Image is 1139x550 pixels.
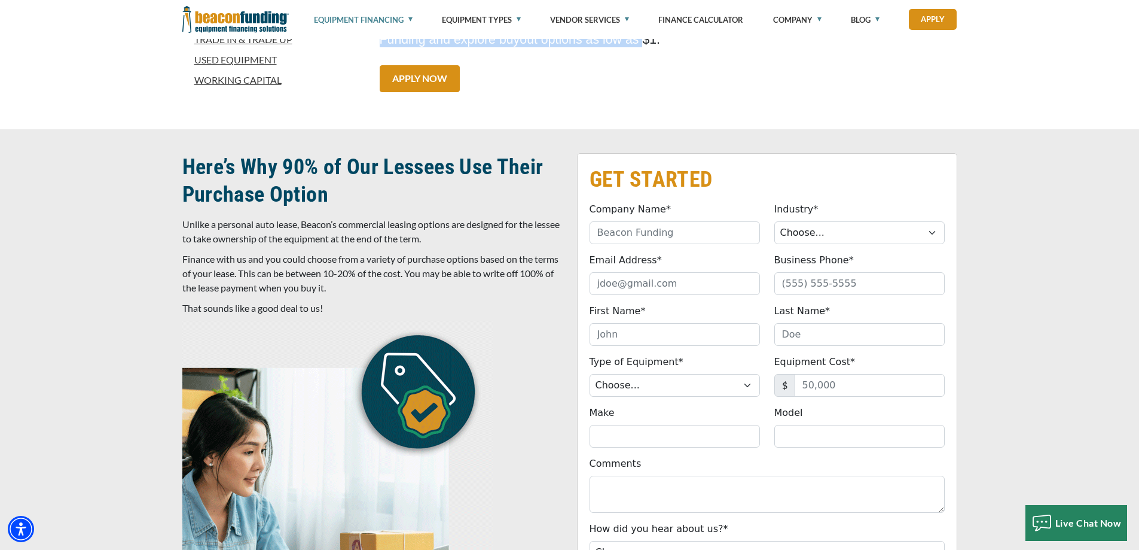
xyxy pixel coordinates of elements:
label: Last Name* [774,304,830,318]
input: (555) 555-5555 [774,272,945,295]
p: That sounds like a good deal to us! [182,301,563,315]
input: John [590,323,760,346]
label: Equipment Cost* [774,355,856,369]
label: First Name* [590,304,646,318]
a: Apply [909,9,957,30]
input: 50,000 [795,374,945,397]
input: Beacon Funding [590,221,760,244]
label: How did you hear about us?* [590,522,728,536]
span: $ [774,374,795,397]
label: Email Address* [590,253,662,268]
label: Industry* [774,202,819,217]
a: APPLY NOW [380,65,460,92]
a: Used Equipment [182,53,365,67]
h2: GET STARTED [590,166,945,193]
p: Finance with us and you could choose from a variety of purchase options based on the terms of you... [182,252,563,295]
label: Make [590,406,615,420]
a: Working Capital [182,73,365,87]
p: Unlike a personal auto lease, Beacon’s commercial leasing options are designed for the lessee to ... [182,217,563,246]
label: Type of Equipment* [590,355,683,369]
label: Company Name* [590,202,671,217]
button: Live Chat Now [1025,505,1128,541]
span: Live Chat Now [1055,517,1122,528]
input: Doe [774,323,945,346]
input: jdoe@gmail.com [590,272,760,295]
div: Accessibility Menu [8,516,34,542]
label: Business Phone* [774,253,854,268]
h2: Here’s Why 90% of Our Lessees Use Their Purchase Option [182,153,563,208]
a: Trade In & Trade Up [182,32,365,47]
label: Model [774,406,803,420]
label: Comments [590,457,642,471]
